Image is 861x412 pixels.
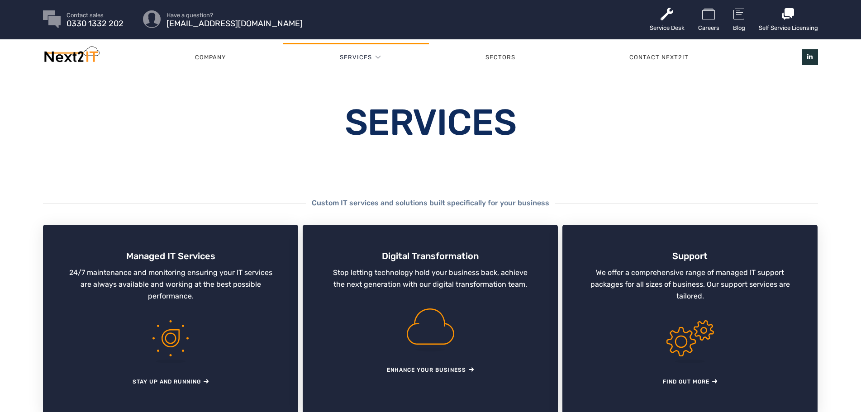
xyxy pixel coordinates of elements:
[166,21,303,27] span: [EMAIL_ADDRESS][DOMAIN_NAME]
[69,250,273,262] h4: Managed IT Services
[588,250,792,262] h4: Support
[138,44,283,71] a: Company
[663,374,718,388] a: Find Out More
[340,44,372,71] a: Services
[69,268,272,300] span: 24/7 maintenance and monitoring ensuring your IT services are always available and working at the...
[67,12,124,18] span: Contact sales
[166,12,303,27] a: Have a question? [EMAIL_ADDRESS][DOMAIN_NAME]
[590,268,790,300] span: We offer a comprehensive range of managed IT support packages for all sizes of business. Our supp...
[43,46,100,66] img: Next2IT
[133,374,209,388] a: STAY UP AND RUNNING
[333,268,528,289] span: Stop letting technology hold your business back, achieve the next generation with our digital tra...
[429,44,572,71] a: Sectors
[67,12,124,27] a: Contact sales 0330 1332 202
[237,104,624,141] h1: Services
[67,21,124,27] span: 0330 1332 202
[166,12,303,18] span: Have a question?
[387,363,474,376] a: ENHANCE YOUR BUSINESS
[328,250,533,262] h4: Digital Transformation
[572,44,745,71] a: Contact Next2IT
[306,199,555,207] h4: Custom IT services and solutions built specifically for your business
